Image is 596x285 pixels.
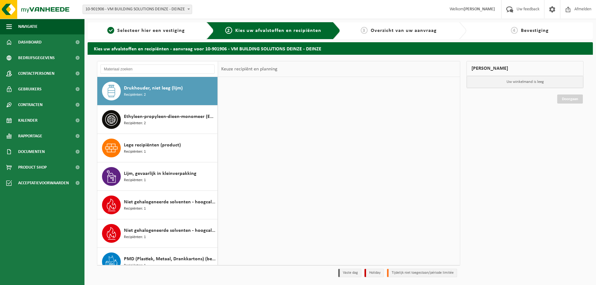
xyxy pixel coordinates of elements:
span: Ethyleen-propyleen-dieen-monomeer (EPDM) [124,113,216,120]
p: Uw winkelmand is leeg [467,76,583,88]
span: Dashboard [18,34,42,50]
a: Doorgaan [557,94,583,104]
span: Contactpersonen [18,66,54,81]
button: Niet gehalogeneerde solventen - hoogcalorisch in kleinverpakking Recipiënten: 1 [97,219,218,248]
button: Drukhouder, niet leeg (lijm) Recipiënten: 2 [97,77,218,105]
span: 1 [107,27,114,34]
span: Acceptatievoorwaarden [18,175,69,191]
div: [PERSON_NAME] [466,61,583,76]
li: Vaste dag [338,269,361,277]
span: Kalender [18,113,38,128]
span: Bevestiging [521,28,549,33]
span: Niet gehalogeneerde solventen - hoogcalorisch in kleinverpakking [124,227,216,234]
button: Lege recipiënten (product) Recipiënten: 1 [97,134,218,162]
span: Bedrijfsgegevens [18,50,55,66]
span: Recipiënten: 1 [124,149,146,155]
li: Tijdelijk niet toegestaan/période limitée [387,269,457,277]
span: Recipiënten: 1 [124,177,146,183]
span: 10-901906 - VM BUILDING SOLUTIONS DEINZE - DEINZE [83,5,192,14]
span: 4 [511,27,518,34]
span: Overzicht van uw aanvraag [371,28,437,33]
span: Recipiënten: 2 [124,92,146,98]
span: Navigatie [18,19,38,34]
span: Selecteer hier een vestiging [117,28,185,33]
span: Recipiënten: 1 [124,263,146,269]
span: Recipiënten: 1 [124,234,146,240]
span: PMD (Plastiek, Metaal, Drankkartons) (bedrijven) [124,255,216,263]
div: Keuze recipiënt en planning [218,61,281,77]
span: Documenten [18,144,45,160]
span: Contracten [18,97,43,113]
input: Materiaal zoeken [100,64,215,74]
span: 3 [361,27,368,34]
button: Lijm, gevaarlijk in kleinverpakking Recipiënten: 1 [97,162,218,191]
button: Ethyleen-propyleen-dieen-monomeer (EPDM) Recipiënten: 2 [97,105,218,134]
span: Kies uw afvalstoffen en recipiënten [235,28,321,33]
span: Recipiënten: 2 [124,120,146,126]
span: Drukhouder, niet leeg (lijm) [124,84,183,92]
span: Product Shop [18,160,47,175]
button: PMD (Plastiek, Metaal, Drankkartons) (bedrijven) Recipiënten: 1 [97,248,218,276]
li: Holiday [364,269,384,277]
h2: Kies uw afvalstoffen en recipiënten - aanvraag voor 10-901906 - VM BUILDING SOLUTIONS DEINZE - DE... [88,42,593,54]
span: Recipiënten: 1 [124,206,146,212]
span: Lege recipiënten (product) [124,141,181,149]
span: 2 [225,27,232,34]
a: 1Selecteer hier een vestiging [91,27,201,34]
span: Lijm, gevaarlijk in kleinverpakking [124,170,196,177]
strong: [PERSON_NAME] [464,7,495,12]
span: Niet gehalogeneerde solventen - hoogcalorisch in IBC [124,198,216,206]
button: Niet gehalogeneerde solventen - hoogcalorisch in IBC Recipiënten: 1 [97,191,218,219]
span: Rapportage [18,128,42,144]
span: Gebruikers [18,81,42,97]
